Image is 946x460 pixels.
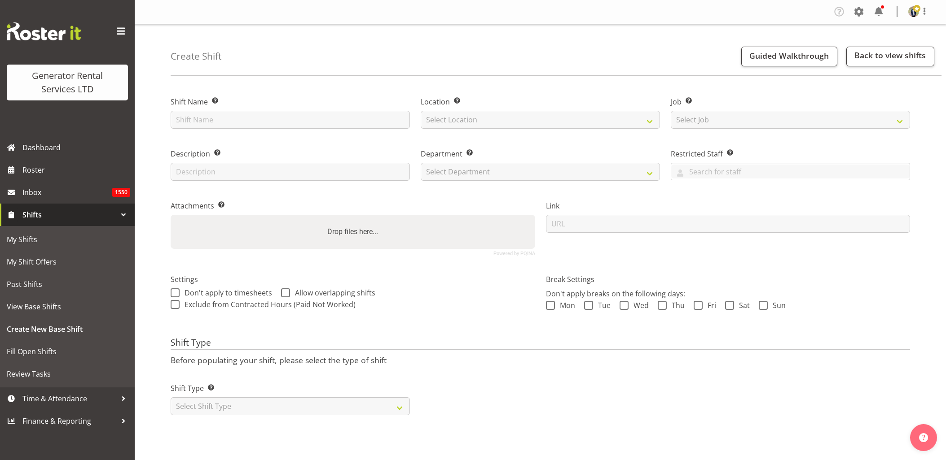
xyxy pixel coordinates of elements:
[324,223,382,241] label: Drop files here...
[22,186,112,199] span: Inbox
[22,392,117,405] span: Time & Attendance
[546,288,911,299] p: Don't apply breaks on the following days:
[7,22,81,40] img: Rosterit website logo
[16,69,119,96] div: Generator Rental Services LTD
[22,208,117,221] span: Shifts
[671,148,910,159] label: Restricted Staff
[7,278,128,291] span: Past Shifts
[2,251,132,273] a: My Shift Offers
[7,300,128,313] span: View Base Shifts
[2,318,132,340] a: Create New Base Shift
[180,288,272,297] span: Don't apply to timesheets
[734,301,750,310] span: Sat
[671,96,910,107] label: Job
[768,301,786,310] span: Sun
[703,301,716,310] span: Fri
[171,163,410,181] input: Description
[171,338,910,350] h4: Shift Type
[749,50,829,61] span: Guided Walkthrough
[171,96,410,107] label: Shift Name
[7,322,128,336] span: Create New Base Shift
[7,233,128,246] span: My Shifts
[741,47,837,66] button: Guided Walkthrough
[185,299,356,309] span: Exclude from Contracted Hours (Paid Not Worked)
[2,273,132,295] a: Past Shifts
[629,301,649,310] span: Wed
[493,252,535,256] a: Powered by PQINA
[290,288,375,297] span: Allow overlapping shifts
[22,141,130,154] span: Dashboard
[555,301,575,310] span: Mon
[7,255,128,269] span: My Shift Offers
[671,165,910,178] input: Search for staff
[546,200,911,211] label: Link
[112,188,130,197] span: 1550
[171,111,410,129] input: Shift Name
[171,383,410,394] label: Shift Type
[546,274,911,285] label: Break Settings
[171,355,910,365] p: Before populating your shift, please select the type of shift
[22,414,117,428] span: Finance & Reporting
[2,340,132,363] a: Fill Open Shifts
[171,51,221,61] h4: Create Shift
[546,215,911,233] input: URL
[2,295,132,318] a: View Base Shifts
[171,148,410,159] label: Description
[421,148,660,159] label: Department
[593,301,611,310] span: Tue
[2,228,132,251] a: My Shifts
[171,274,535,285] label: Settings
[846,47,934,66] a: Back to view shifts
[421,96,660,107] label: Location
[171,200,535,211] label: Attachments
[7,345,128,358] span: Fill Open Shifts
[22,163,130,177] span: Roster
[919,433,928,442] img: help-xxl-2.png
[2,363,132,385] a: Review Tasks
[7,367,128,381] span: Review Tasks
[667,301,685,310] span: Thu
[908,6,919,17] img: kelepi-pauuadf51ac2b38380d4c50de8760bb396c3.png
